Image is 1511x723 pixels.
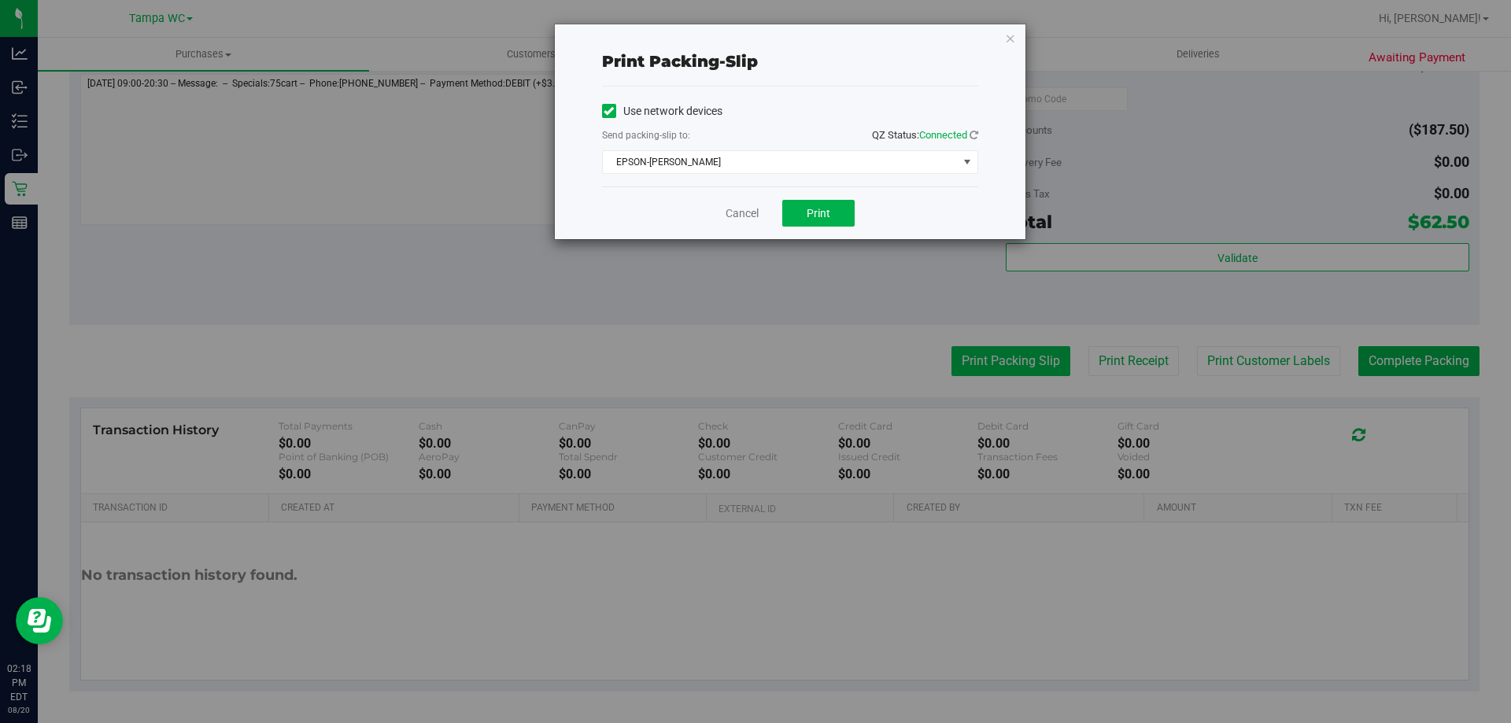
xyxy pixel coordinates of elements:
span: Print packing-slip [602,52,758,71]
span: EPSON-[PERSON_NAME] [603,151,958,173]
label: Send packing-slip to: [602,128,690,142]
iframe: Resource center [16,597,63,644]
label: Use network devices [602,103,722,120]
a: Cancel [726,205,759,222]
span: Print [807,207,830,219]
button: Print [782,200,855,227]
span: Connected [919,129,967,141]
span: QZ Status: [872,129,978,141]
span: select [957,151,977,173]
